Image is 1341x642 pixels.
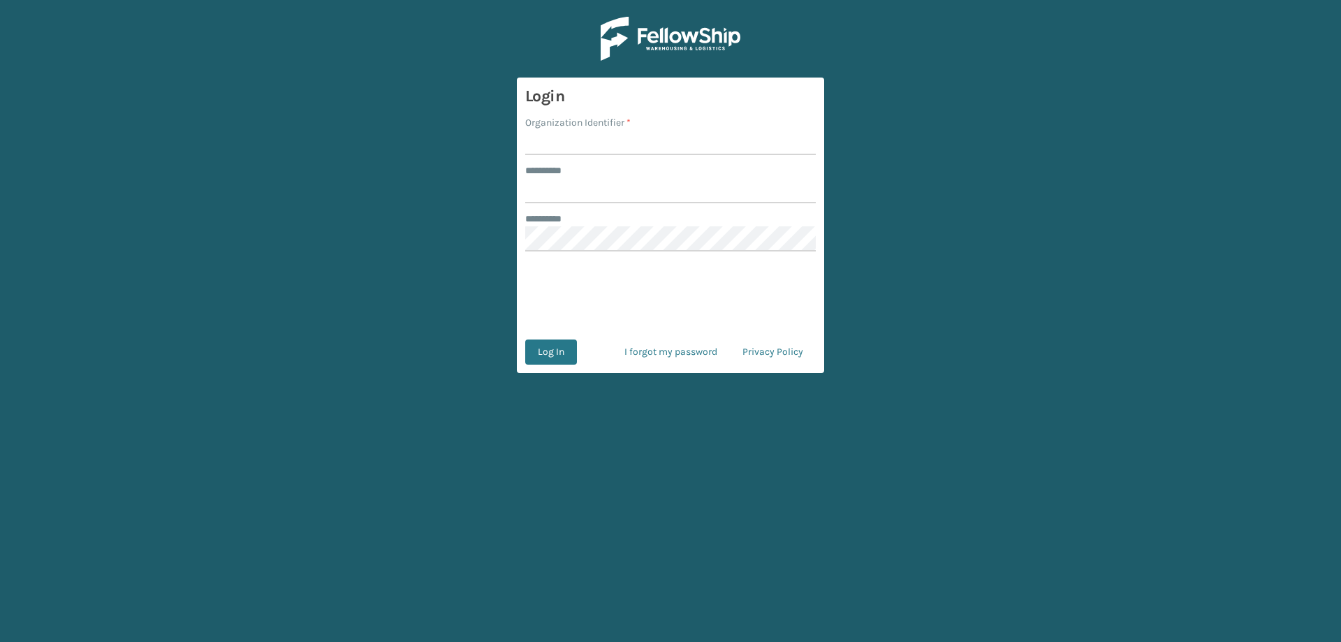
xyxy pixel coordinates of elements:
label: Organization Identifier [525,115,631,130]
img: Logo [601,17,740,61]
a: Privacy Policy [730,340,816,365]
iframe: reCAPTCHA [564,268,777,323]
h3: Login [525,86,816,107]
button: Log In [525,340,577,365]
a: I forgot my password [612,340,730,365]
